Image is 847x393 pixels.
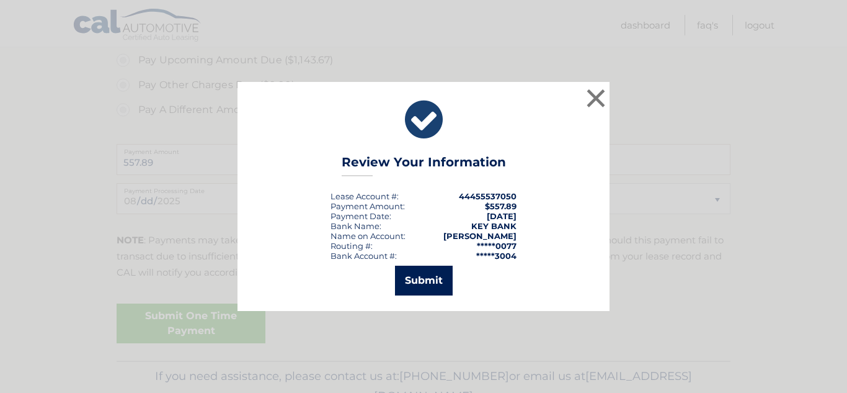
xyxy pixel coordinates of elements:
[443,231,517,241] strong: [PERSON_NAME]
[487,211,517,221] span: [DATE]
[485,201,517,211] span: $557.89
[330,211,389,221] span: Payment Date
[330,231,406,241] div: Name on Account:
[459,191,517,201] strong: 44455537050
[330,191,399,201] div: Lease Account #:
[330,241,373,251] div: Routing #:
[330,201,405,211] div: Payment Amount:
[330,211,391,221] div: :
[583,86,608,111] button: ×
[330,251,397,261] div: Bank Account #:
[342,155,506,176] h3: Review Your Information
[395,266,453,296] button: Submit
[330,221,381,231] div: Bank Name:
[471,221,517,231] strong: KEY BANK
